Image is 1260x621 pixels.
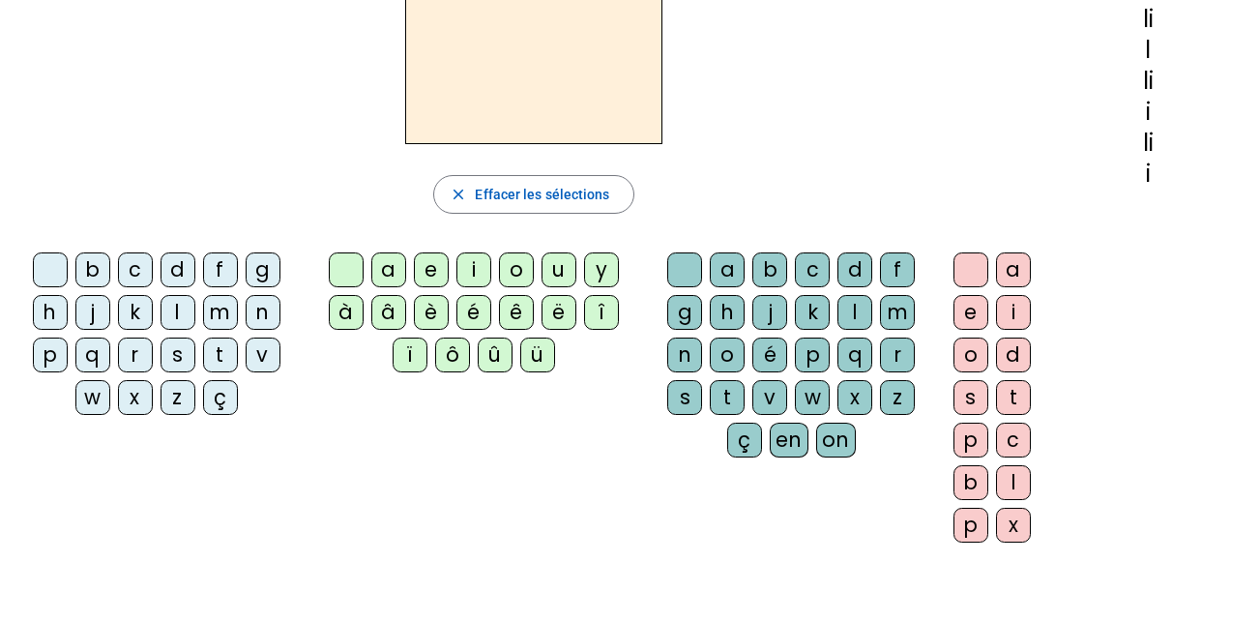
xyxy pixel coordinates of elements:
div: p [953,423,988,458]
div: s [161,338,195,372]
div: h [710,295,745,330]
div: k [795,295,830,330]
div: v [752,380,787,415]
div: m [203,295,238,330]
div: a [371,252,406,287]
div: j [752,295,787,330]
div: o [710,338,745,372]
div: ï [393,338,427,372]
div: p [33,338,68,372]
div: é [752,338,787,372]
div: p [795,338,830,372]
div: r [118,338,153,372]
div: à [329,295,364,330]
div: x [118,380,153,415]
div: q [837,338,872,372]
div: z [161,380,195,415]
div: on [816,423,856,458]
div: l [996,465,1031,500]
div: o [953,338,988,372]
div: l [837,295,872,330]
div: n [667,338,702,372]
div: y [584,252,619,287]
div: i [996,295,1031,330]
span: Effacer les sélections [475,183,609,206]
div: h [33,295,68,330]
div: ç [203,380,238,415]
div: u [542,252,576,287]
div: ô [435,338,470,372]
mat-icon: close [450,186,467,203]
div: x [996,508,1031,543]
div: n [246,295,280,330]
div: â [371,295,406,330]
div: q [75,338,110,372]
div: t [203,338,238,372]
div: s [953,380,988,415]
div: û [478,338,513,372]
div: d [161,252,195,287]
div: a [996,252,1031,287]
div: i [456,252,491,287]
div: b [75,252,110,287]
div: m [880,295,915,330]
div: i [1068,163,1229,186]
div: en [770,423,808,458]
div: l [1068,39,1229,62]
div: ê [499,295,534,330]
div: z [880,380,915,415]
div: li [1068,8,1229,31]
div: g [246,252,280,287]
div: d [996,338,1031,372]
div: c [996,423,1031,458]
div: s [667,380,702,415]
div: w [795,380,830,415]
div: è [414,295,449,330]
div: ç [727,423,762,458]
div: p [953,508,988,543]
button: Effacer les sélections [433,175,633,214]
div: e [414,252,449,287]
div: x [837,380,872,415]
div: i [1068,101,1229,124]
div: ü [520,338,555,372]
div: w [75,380,110,415]
div: d [837,252,872,287]
div: f [880,252,915,287]
div: e [953,295,988,330]
div: ë [542,295,576,330]
div: c [795,252,830,287]
div: b [752,252,787,287]
div: a [710,252,745,287]
div: li [1068,70,1229,93]
div: c [118,252,153,287]
div: f [203,252,238,287]
div: r [880,338,915,372]
div: î [584,295,619,330]
div: t [996,380,1031,415]
div: j [75,295,110,330]
div: l [161,295,195,330]
div: o [499,252,534,287]
div: v [246,338,280,372]
div: li [1068,132,1229,155]
div: b [953,465,988,500]
div: g [667,295,702,330]
div: k [118,295,153,330]
div: é [456,295,491,330]
div: t [710,380,745,415]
